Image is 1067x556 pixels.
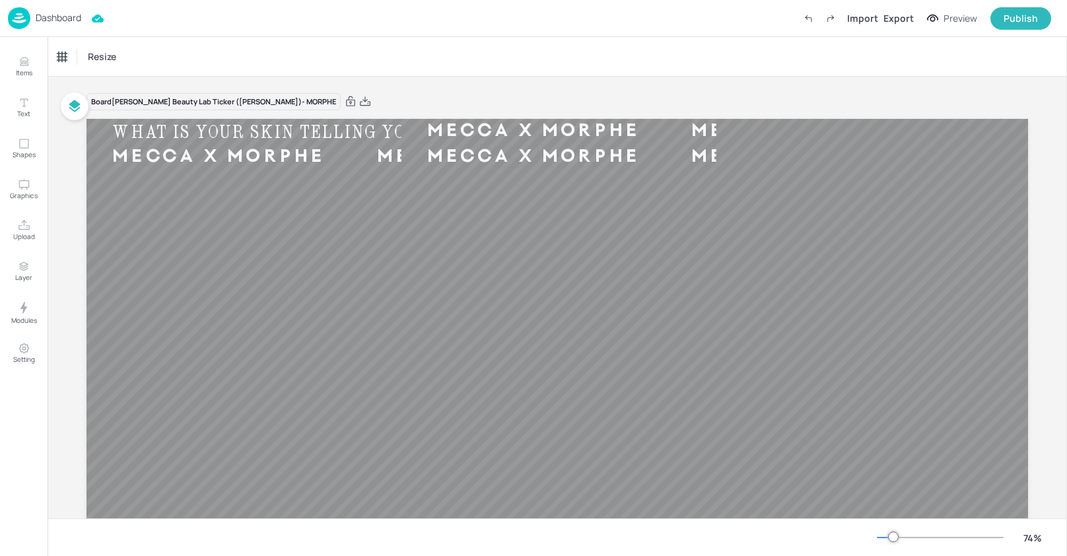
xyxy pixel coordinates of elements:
div: MECCA X MORPHE [401,145,666,169]
div: 74 % [1017,531,1049,545]
div: MECCA X MORPHE [351,145,615,169]
button: Preview [919,9,985,28]
div: Preview [944,11,977,26]
label: Undo (Ctrl + Z) [797,7,819,30]
div: Board [PERSON_NAME] Beauty Lab Ticker ([PERSON_NAME])- MORPHE [86,93,341,111]
label: Redo (Ctrl + Y) [819,7,842,30]
p: Dashboard [36,13,81,22]
div: MECCA X MORPHE [666,120,930,143]
div: MECCA X MORPHE [666,145,930,169]
div: WHAT IS YOUR SKIN TELLING YOU? [86,120,453,143]
img: logo-86c26b7e.jpg [8,7,30,29]
button: Publish [990,7,1051,30]
div: Publish [1004,11,1038,26]
span: Resize [85,50,119,63]
div: MECCA X MORPHE [86,145,351,169]
div: MECCA X MORPHE [401,120,666,143]
div: Export [883,11,914,25]
div: Import [847,11,878,25]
